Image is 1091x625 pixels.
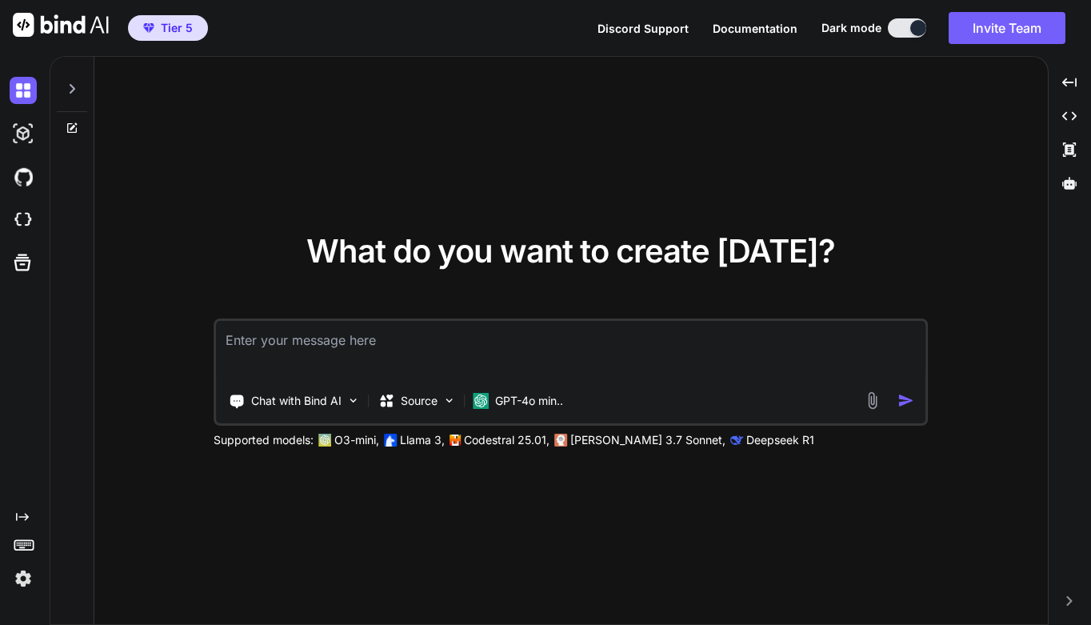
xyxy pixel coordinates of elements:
[161,20,193,36] span: Tier 5
[597,20,689,37] button: Discord Support
[713,20,797,37] button: Documentation
[10,120,37,147] img: darkAi-studio
[10,77,37,104] img: darkChat
[473,393,489,409] img: GPT-4o mini
[898,392,915,409] img: icon
[346,394,360,407] img: Pick Tools
[401,393,438,409] p: Source
[13,13,109,37] img: Bind AI
[214,432,314,448] p: Supported models:
[864,391,882,410] img: attachment
[450,435,461,446] img: Mistral-AI
[464,432,549,448] p: Codestral 25.01,
[384,434,397,447] img: Llama2
[128,15,208,41] button: premiumTier 5
[143,23,154,33] img: premium
[570,432,725,448] p: [PERSON_NAME] 3.7 Sonnet,
[713,22,797,35] span: Documentation
[554,434,567,447] img: claude
[10,565,37,592] img: settings
[10,206,37,234] img: cloudideIcon
[251,393,342,409] p: Chat with Bind AI
[318,434,331,447] img: GPT-4
[597,22,689,35] span: Discord Support
[442,394,456,407] img: Pick Models
[730,434,743,447] img: claude
[334,432,379,448] p: O3-mini,
[10,163,37,190] img: githubDark
[746,432,814,448] p: Deepseek R1
[949,12,1065,44] button: Invite Team
[400,432,445,448] p: Llama 3,
[495,393,563,409] p: GPT-4o min..
[306,231,835,270] span: What do you want to create [DATE]?
[821,20,881,36] span: Dark mode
